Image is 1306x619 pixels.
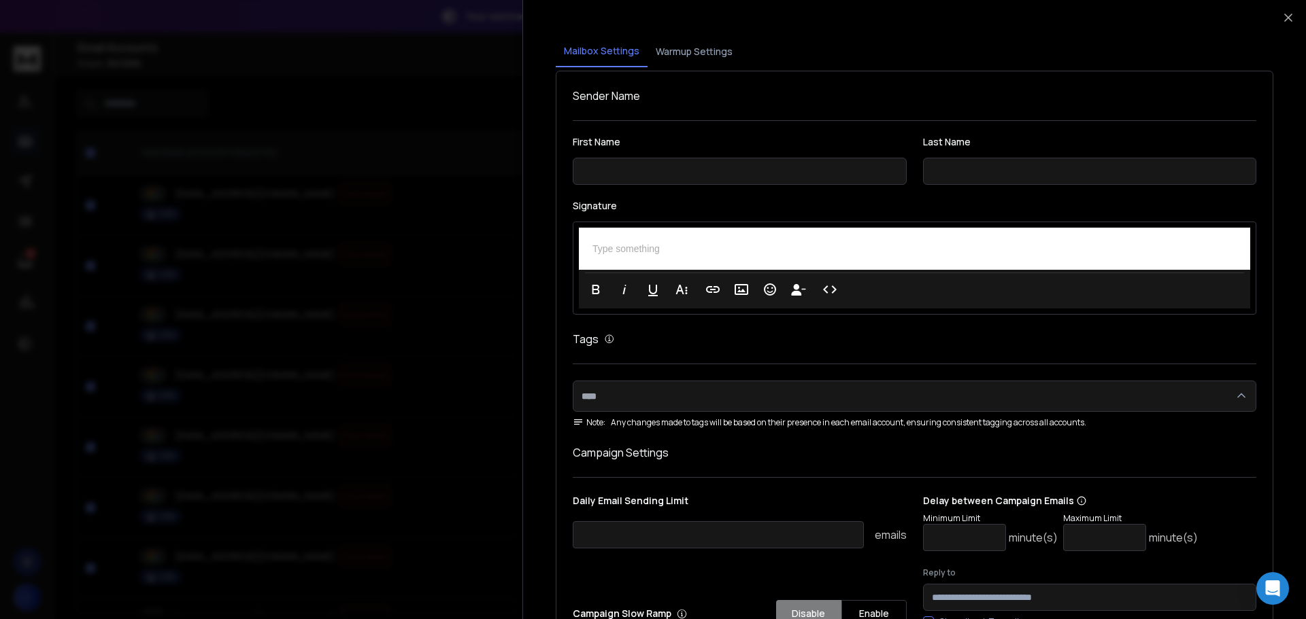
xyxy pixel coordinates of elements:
span: Note: [573,417,605,428]
p: emails [875,527,907,543]
button: Insert Image (Ctrl+P) [729,276,754,303]
h1: Sender Name [573,88,1256,104]
div: Open Intercom Messenger [1256,572,1289,605]
p: Daily Email Sending Limit [573,494,907,513]
label: Signature [573,201,1256,211]
p: minute(s) [1149,529,1198,546]
button: Italic (Ctrl+I) [612,276,637,303]
button: Underline (Ctrl+U) [640,276,666,303]
button: Emoticons [757,276,783,303]
p: Maximum Limit [1063,513,1198,524]
button: Warmup Settings [648,37,741,67]
h1: Campaign Settings [573,444,1256,461]
div: Any changes made to tags will be based on their presence in each email account, ensuring consiste... [573,417,1256,428]
button: Bold (Ctrl+B) [583,276,609,303]
button: Code View [817,276,843,303]
p: Minimum Limit [923,513,1058,524]
p: minute(s) [1009,529,1058,546]
button: Insert Unsubscribe Link [786,276,811,303]
label: Reply to [923,567,1257,578]
p: Delay between Campaign Emails [923,494,1198,508]
button: Insert Link (Ctrl+K) [700,276,726,303]
button: More Text [669,276,694,303]
button: Mailbox Settings [556,36,648,67]
label: Last Name [923,137,1257,147]
h1: Tags [573,331,599,347]
label: First Name [573,137,907,147]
